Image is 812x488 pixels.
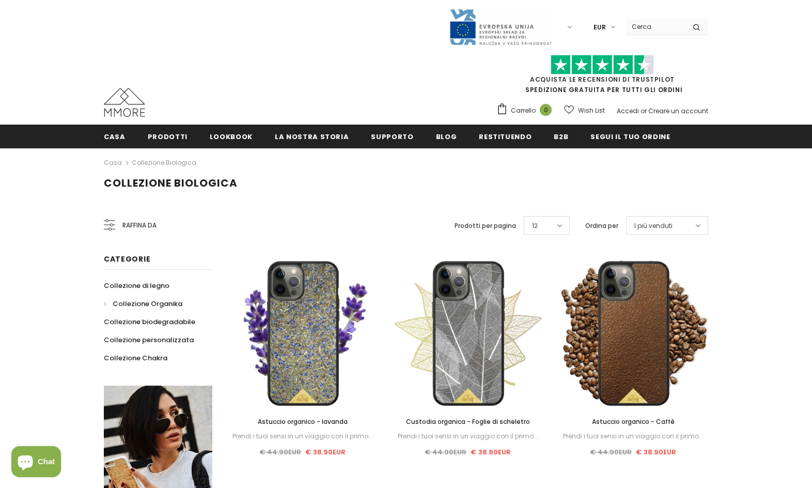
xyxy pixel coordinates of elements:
div: Prendi i tuoi sensi in un viaggio con il primo... [558,431,708,442]
span: I più venduti [634,221,673,231]
img: Fidati di Pilot Stars [551,55,654,75]
span: Segui il tuo ordine [590,132,670,142]
span: Prodotti [148,132,188,142]
span: € 44.90EUR [425,447,466,457]
a: Collezione personalizzata [104,331,194,349]
a: Astuccio organico - lavanda [228,416,378,428]
span: Collezione biodegradabile [104,317,195,327]
a: B2B [554,125,568,148]
a: Lookbook [210,125,253,148]
a: Wish List [564,101,605,119]
label: Ordina per [585,221,618,231]
span: € 38.90EUR [471,447,511,457]
img: Casi MMORE [104,88,145,117]
a: Collezione di legno [104,277,169,295]
span: B2B [554,132,568,142]
span: Blog [436,132,457,142]
span: Lookbook [210,132,253,142]
span: Raffina da [122,220,157,231]
span: La nostra storia [275,132,349,142]
a: Casa [104,125,126,148]
span: Wish List [578,105,605,116]
span: Collezione personalizzata [104,335,194,345]
a: Carrello 0 [496,103,557,118]
a: Casa [104,157,122,169]
span: Collezione Organika [113,299,182,309]
a: Prodotti [148,125,188,148]
a: Accedi [617,106,639,115]
a: Javni Razpis [449,22,552,31]
span: or [641,106,647,115]
a: Creare un account [648,106,708,115]
span: Custodia organica - Foglie di scheletro [406,417,530,426]
a: supporto [371,125,413,148]
div: Prendi i tuoi sensi in un viaggio con il primo... [228,431,378,442]
span: Restituendo [479,132,532,142]
inbox-online-store-chat: Shopify online store chat [8,446,64,480]
span: Collezione di legno [104,281,169,291]
span: Astuccio organico - lavanda [258,417,348,426]
span: € 44.90EUR [259,447,301,457]
a: Acquista le recensioni di TrustPilot [530,75,675,84]
span: € 38.90EUR [636,447,676,457]
a: Collezione biodegradabile [104,313,195,331]
span: supporto [371,132,413,142]
span: 0 [540,104,552,116]
span: SPEDIZIONE GRATUITA PER TUTTI GLI ORDINI [496,59,708,94]
span: EUR [594,22,606,33]
a: Segui il tuo ordine [590,125,670,148]
a: Blog [436,125,457,148]
a: Restituendo [479,125,532,148]
label: Prodotti per pagina [455,221,516,231]
span: 12 [532,221,538,231]
span: Casa [104,132,126,142]
a: Astuccio organico - Caffè [558,416,708,428]
span: Astuccio organico - Caffè [592,417,675,426]
span: Collezione Chakra [104,353,167,363]
span: € 38.90EUR [305,447,346,457]
img: Javni Razpis [449,8,552,46]
span: Categorie [104,254,150,264]
a: Custodia organica - Foglie di scheletro [393,416,543,428]
a: Collezione Chakra [104,349,167,367]
a: Collezione biologica [132,158,196,167]
a: Collezione Organika [104,295,182,313]
a: La nostra storia [275,125,349,148]
span: € 44.90EUR [590,447,632,457]
div: Prendi i tuoi sensi in un viaggio con il primo... [393,431,543,442]
span: Collezione biologica [104,176,238,190]
input: Search Site [626,19,685,34]
span: Carrello [511,105,536,116]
